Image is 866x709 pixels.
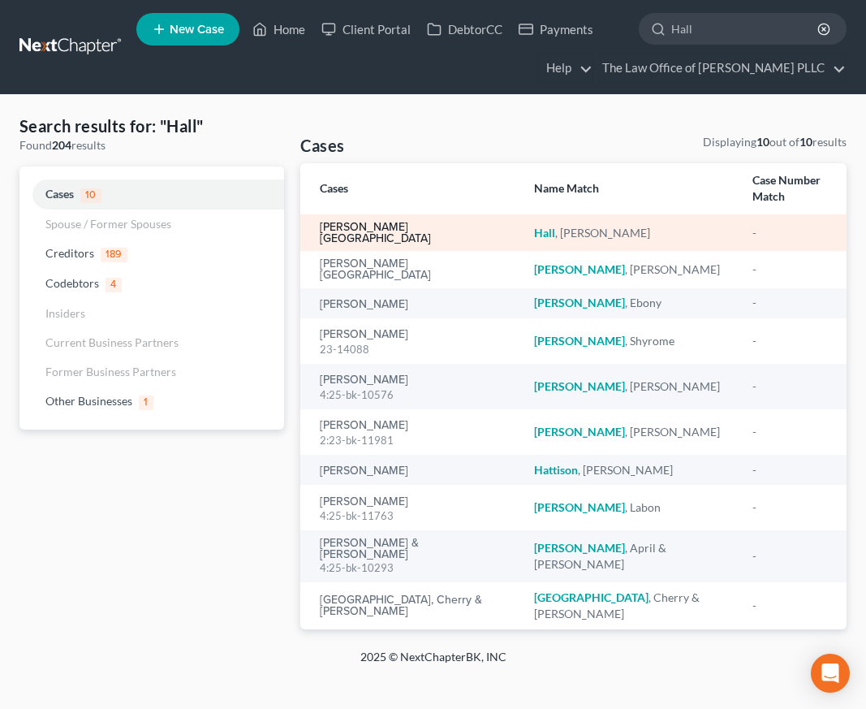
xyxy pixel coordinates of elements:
[534,226,555,240] em: Hall
[534,424,726,440] div: , [PERSON_NAME]
[534,378,726,395] div: , [PERSON_NAME]
[19,179,284,210] a: Cases10
[752,462,827,478] div: -
[752,598,827,614] div: -
[538,54,592,83] a: Help
[534,379,625,393] em: [PERSON_NAME]
[799,135,812,149] strong: 10
[534,295,726,311] div: , Ebony
[534,590,726,622] div: , Cherry & [PERSON_NAME]
[320,299,408,310] a: [PERSON_NAME]
[19,115,284,137] h4: Search results for: "Hall"
[320,594,508,617] a: [GEOGRAPHIC_DATA], Cherry & [PERSON_NAME]
[534,262,726,278] div: , [PERSON_NAME]
[19,269,284,299] a: Codebtors4
[320,374,408,386] a: [PERSON_NAME]
[320,258,508,281] a: [PERSON_NAME][GEOGRAPHIC_DATA]
[106,278,122,292] span: 4
[752,424,827,440] div: -
[320,560,508,576] div: 4:25-bk-10293
[45,276,99,290] span: Codebtors
[739,163,847,214] th: Case Number Match
[320,433,508,448] div: 2:23-bk-11981
[320,387,508,403] div: 4:25-bk-10576
[244,15,313,44] a: Home
[811,654,850,693] div: Open Intercom Messenger
[101,248,127,262] span: 189
[19,210,284,239] a: Spouse / Former Spouses
[45,246,94,260] span: Creditors
[320,538,508,560] a: [PERSON_NAME] & [PERSON_NAME]
[320,420,408,431] a: [PERSON_NAME]
[594,54,846,83] a: The Law Office of [PERSON_NAME] PLLC
[45,365,176,378] span: Former Business Partners
[534,500,625,514] em: [PERSON_NAME]
[703,134,847,150] div: Displaying out of results
[534,262,625,276] em: [PERSON_NAME]
[511,15,601,44] a: Payments
[752,262,827,278] div: -
[521,163,739,214] th: Name Match
[752,548,827,564] div: -
[320,329,408,340] a: [PERSON_NAME]
[752,333,827,349] div: -
[19,387,284,417] a: Other Businesses1
[320,222,508,244] a: [PERSON_NAME][GEOGRAPHIC_DATA]
[45,217,171,231] span: Spouse / Former Spouses
[19,299,284,328] a: Insiders
[534,462,726,478] div: , [PERSON_NAME]
[752,378,827,395] div: -
[534,333,726,349] div: , Shyrome
[534,463,578,477] em: Hattison
[19,137,284,153] div: Found results
[170,24,224,36] span: New Case
[756,135,769,149] strong: 10
[139,396,153,410] span: 1
[752,225,827,241] div: -
[320,496,408,508] a: [PERSON_NAME]
[45,335,179,349] span: Current Business Partners
[52,138,71,152] strong: 204
[19,239,284,269] a: Creditors189
[752,499,827,516] div: -
[534,334,625,348] em: [PERSON_NAME]
[44,649,823,678] div: 2025 © NextChapterBK, INC
[19,357,284,387] a: Former Business Partners
[419,15,511,44] a: DebtorCC
[313,15,419,44] a: Client Portal
[320,508,508,524] div: 4:25-bk-11763
[534,590,648,604] em: [GEOGRAPHIC_DATA]
[752,295,827,311] div: -
[320,465,408,477] a: [PERSON_NAME]
[45,394,132,408] span: Other Businesses
[534,540,726,573] div: , April & [PERSON_NAME]
[534,296,625,309] em: [PERSON_NAME]
[534,541,625,555] em: [PERSON_NAME]
[534,499,726,516] div: , Labon
[19,328,284,357] a: Current Business Partners
[320,342,508,357] div: 23-14088
[45,187,74,201] span: Cases
[534,425,625,439] em: [PERSON_NAME]
[300,134,344,157] h4: Cases
[300,163,521,214] th: Cases
[80,188,101,203] span: 10
[671,14,820,44] input: Search by name...
[45,306,85,320] span: Insiders
[534,225,726,241] div: , [PERSON_NAME]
